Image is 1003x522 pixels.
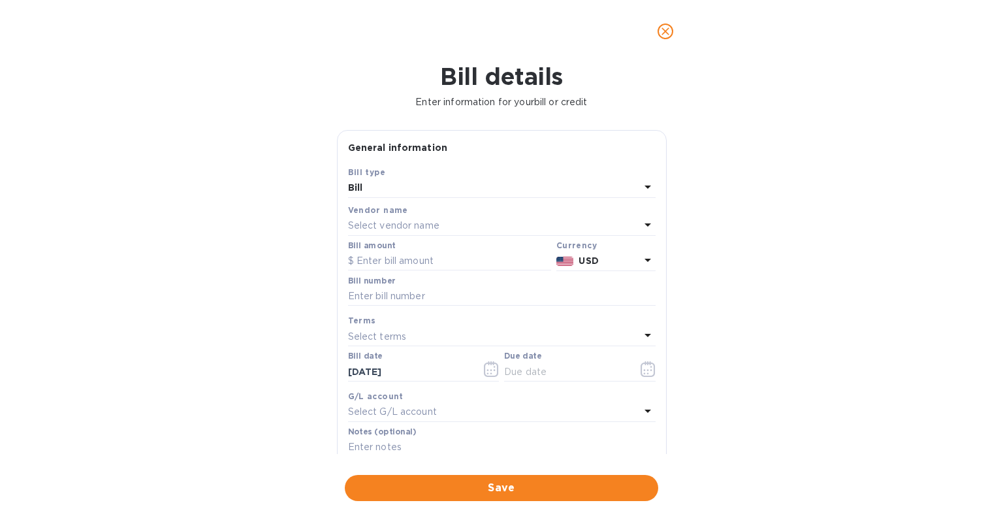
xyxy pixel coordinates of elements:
label: Bill date [348,353,383,361]
span: Save [355,480,648,496]
b: Bill type [348,167,386,177]
input: Due date [504,362,628,382]
h1: Bill details [10,63,993,90]
input: Enter bill number [348,287,656,306]
button: close [650,16,681,47]
input: Enter notes [348,438,656,457]
b: USD [579,255,598,266]
label: Notes (optional) [348,428,417,436]
b: Terms [348,316,376,325]
b: Currency [556,240,597,250]
input: Select date [348,362,471,382]
img: USD [556,257,574,266]
b: Vendor name [348,205,408,215]
input: $ Enter bill amount [348,252,551,271]
b: Bill [348,182,363,193]
button: Save [345,475,658,501]
p: Select vendor name [348,219,439,233]
p: Select terms [348,330,407,344]
b: G/L account [348,391,404,401]
label: Bill number [348,277,395,285]
label: Due date [504,353,541,361]
p: Enter information for your bill or credit [10,95,993,109]
p: Select G/L account [348,405,437,419]
b: General information [348,142,448,153]
label: Bill amount [348,242,395,250]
